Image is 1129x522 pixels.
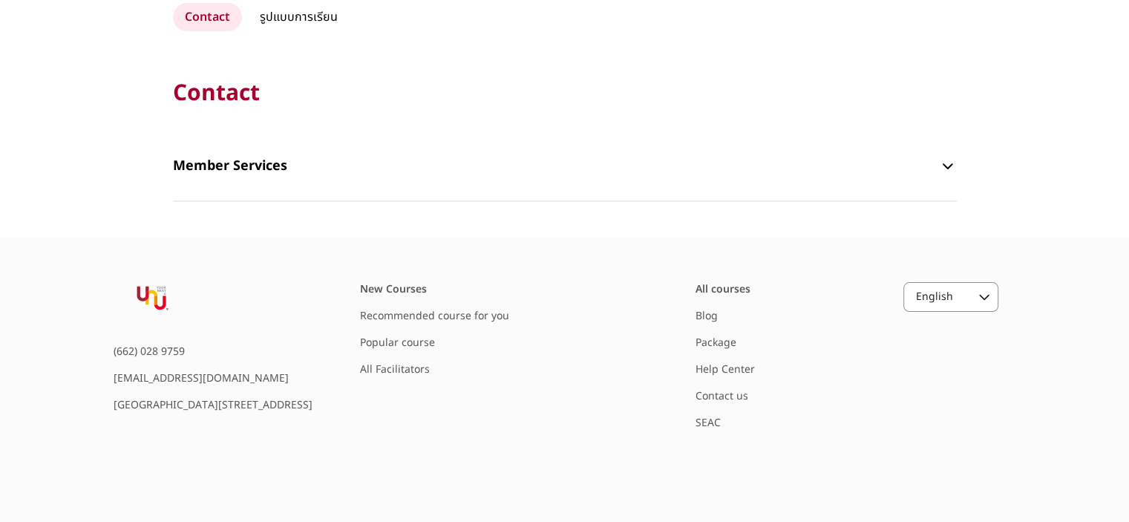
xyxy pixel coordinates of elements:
[173,144,957,189] button: Member Services
[916,290,958,304] div: English
[360,362,430,377] a: All Facilitators
[696,308,718,324] a: Blog
[114,398,312,413] div: [GEOGRAPHIC_DATA][STREET_ADDRESS]
[248,3,350,31] p: รูปแบบการเรียน
[114,371,312,386] div: [EMAIL_ADDRESS][DOMAIN_NAME]
[696,335,736,350] a: Package
[360,308,509,324] a: Recommended course for you
[114,345,312,359] div: (662) 028 9759
[173,79,957,108] p: Contact
[696,281,750,297] a: All courses
[173,3,242,31] p: Contact
[360,282,538,297] div: New Courses
[360,335,435,350] a: Popular course
[173,144,940,189] p: Member Services
[696,415,721,431] a: SEAC
[696,388,748,404] a: Contact us
[696,362,755,377] a: Help Center
[114,282,191,316] img: YourNextU Logo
